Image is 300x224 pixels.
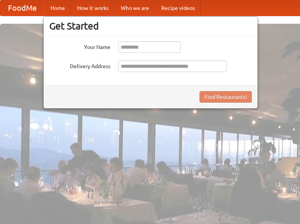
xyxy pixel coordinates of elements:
[49,60,110,70] label: Delivery Address
[0,0,44,16] a: FoodMe
[44,0,71,16] a: Home
[199,91,252,103] button: Find Restaurants!
[71,0,115,16] a: How it works
[49,20,252,32] h3: Get Started
[155,0,201,16] a: Recipe videos
[115,0,155,16] a: Who we are
[49,41,110,51] label: Your Name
